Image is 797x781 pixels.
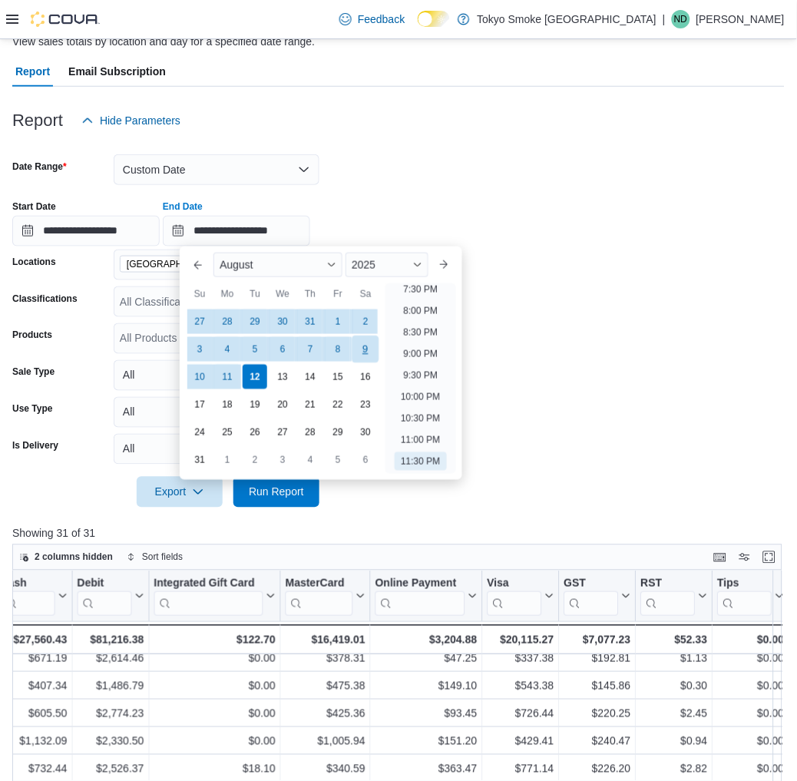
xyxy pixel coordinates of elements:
[326,420,350,445] div: day-29
[142,551,183,564] span: Sort fields
[375,732,478,750] div: $151.20
[12,34,315,50] div: View sales totals by location and day for a specified date range.
[243,448,267,472] div: day-2
[353,365,378,389] div: day-16
[718,649,785,667] div: $0.00
[220,259,253,271] span: August
[12,216,160,247] input: Press the down key to open a popover containing a calendar.
[213,253,342,277] div: Button. Open the month selector. August is currently selected.
[12,366,55,379] label: Sale Type
[353,392,378,417] div: day-23
[78,630,144,649] div: $81,216.38
[488,732,554,750] div: $429.41
[760,548,779,567] button: Enter fullscreen
[286,759,365,778] div: $340.59
[298,448,322,472] div: day-4
[243,420,267,445] div: day-26
[1,576,55,615] div: Cash
[270,337,295,362] div: day-6
[187,282,212,306] div: Su
[398,366,445,385] li: 9:30 PM
[375,576,465,591] div: Online Payment
[12,111,63,130] h3: Report
[286,649,365,667] div: $378.31
[395,431,446,449] li: 11:00 PM
[154,704,276,723] div: $0.00
[385,283,455,474] ul: Time
[488,704,554,723] div: $726.44
[163,200,203,213] label: End Date
[718,576,772,615] div: Tips
[326,309,350,334] div: day-1
[672,10,690,28] div: Nemi Dane Lopez-Vito
[478,10,657,28] p: Tokyo Smoke [GEOGRAPHIC_DATA]
[298,392,322,417] div: day-21
[270,365,295,389] div: day-13
[286,576,365,615] button: MasterCard
[564,576,631,615] button: GST
[333,4,411,35] a: Feedback
[1,576,55,591] div: Cash
[564,576,619,591] div: GST
[137,477,223,508] button: Export
[564,732,631,750] div: $240.47
[121,548,189,567] button: Sort fields
[270,282,295,306] div: We
[78,576,132,591] div: Debit
[358,12,405,27] span: Feedback
[641,576,696,591] div: RST
[375,759,478,778] div: $363.47
[641,704,708,723] div: $2.45
[154,677,276,695] div: $0.00
[215,392,240,417] div: day-18
[326,282,350,306] div: Fr
[564,576,619,615] div: GST
[187,448,212,472] div: day-31
[375,649,478,667] div: $47.25
[488,576,542,615] div: Visa
[114,154,319,185] button: Custom Date
[641,732,708,750] div: $0.94
[1,649,68,667] div: $671.19
[696,10,785,28] p: [PERSON_NAME]
[375,576,465,615] div: Online Payment
[154,576,263,615] div: Integrated Gift Card
[243,309,267,334] div: day-29
[353,420,378,445] div: day-30
[146,477,213,508] span: Export
[488,677,554,695] div: $543.38
[375,704,478,723] div: $93.45
[418,11,450,27] input: Dark Mode
[718,732,785,750] div: $0.00
[564,677,631,695] div: $145.86
[564,759,631,778] div: $226.20
[187,337,212,362] div: day-3
[13,548,119,567] button: 2 columns hidden
[215,365,240,389] div: day-11
[641,630,708,649] div: $52.33
[270,448,295,472] div: day-3
[154,759,276,778] div: $18.10
[127,256,223,272] span: [GEOGRAPHIC_DATA]
[353,448,378,472] div: day-6
[736,548,754,567] button: Display options
[298,420,322,445] div: day-28
[215,448,240,472] div: day-1
[270,392,295,417] div: day-20
[641,759,708,778] div: $2.82
[418,27,418,28] span: Dark Mode
[326,392,350,417] div: day-22
[75,105,187,136] button: Hide Parameters
[488,630,554,649] div: $20,115.27
[286,704,365,723] div: $425.36
[1,759,68,778] div: $732.44
[564,649,631,667] div: $192.81
[154,649,276,667] div: $0.00
[718,576,785,615] button: Tips
[286,630,365,649] div: $16,419.01
[718,576,772,591] div: Tips
[286,677,365,695] div: $475.38
[1,732,68,750] div: $1,132.09
[12,161,67,173] label: Date Range
[298,337,322,362] div: day-7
